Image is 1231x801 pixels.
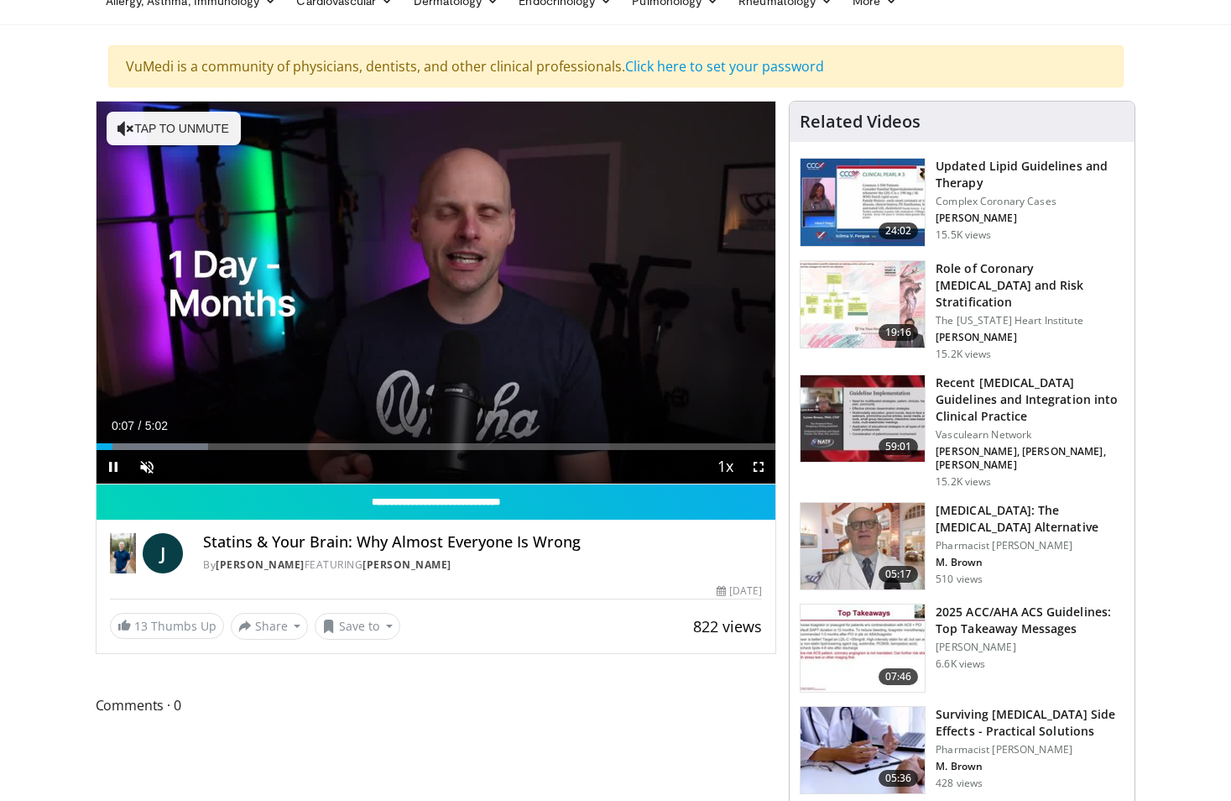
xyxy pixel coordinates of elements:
span: 13 [134,618,148,634]
span: 07:46 [879,668,919,685]
h3: 2025 ACC/AHA ACS Guidelines: Top Takeaway Messages [936,604,1124,637]
img: Dr. Jordan Rennicke [110,533,137,573]
a: [PERSON_NAME] [363,558,451,572]
div: [DATE] [717,584,762,599]
img: ce9609b9-a9bf-4b08-84dd-8eeb8ab29fc6.150x105_q85_crop-smart_upscale.jpg [801,503,925,590]
img: 77f671eb-9394-4acc-bc78-a9f077f94e00.150x105_q85_crop-smart_upscale.jpg [801,159,925,246]
h3: Role of Coronary [MEDICAL_DATA] and Risk Stratification [936,260,1124,311]
span: 19:16 [879,324,919,341]
p: 15.2K views [936,475,991,489]
a: 05:36 Surviving [MEDICAL_DATA] Side Effects - Practical Solutions Pharmacist [PERSON_NAME] M. Bro... [800,706,1124,795]
p: [PERSON_NAME] [936,641,1124,654]
img: 1778299e-4205-438f-a27e-806da4d55abe.150x105_q85_crop-smart_upscale.jpg [801,707,925,794]
p: Complex Coronary Cases [936,195,1124,208]
p: 6.6K views [936,657,985,671]
a: J [143,533,183,573]
button: Share [231,613,309,640]
img: 1efa8c99-7b8a-4ab5-a569-1c219ae7bd2c.150x105_q85_crop-smart_upscale.jpg [801,261,925,348]
a: 05:17 [MEDICAL_DATA]: The [MEDICAL_DATA] Alternative Pharmacist [PERSON_NAME] M. Brown 510 views [800,502,1124,591]
div: Progress Bar [96,443,776,450]
a: [PERSON_NAME] [216,558,305,572]
div: VuMedi is a community of physicians, dentists, and other clinical professionals. [108,45,1124,87]
a: 19:16 Role of Coronary [MEDICAL_DATA] and Risk Stratification The [US_STATE] Heart Institute [PER... [800,260,1124,361]
span: 05:17 [879,566,919,583]
p: M. Brown [936,760,1124,773]
p: [PERSON_NAME] [936,331,1124,344]
a: 07:46 2025 ACC/AHA ACS Guidelines: Top Takeaway Messages [PERSON_NAME] 6.6K views [800,604,1124,693]
button: Unmute [130,450,164,484]
p: [PERSON_NAME] [936,212,1124,225]
a: 59:01 Recent [MEDICAL_DATA] Guidelines and Integration into Clinical Practice Vasculearn Network ... [800,374,1124,489]
h4: Related Videos [800,112,921,132]
button: Playback Rate [708,450,742,484]
p: Pharmacist [PERSON_NAME] [936,539,1124,552]
span: 5:02 [145,419,168,432]
h3: Recent [MEDICAL_DATA] Guidelines and Integration into Clinical Practice [936,374,1124,425]
video-js: Video Player [96,102,776,484]
p: 15.5K views [936,228,991,242]
a: Click here to set your password [625,57,824,76]
button: Tap to unmute [107,112,241,145]
h3: Surviving [MEDICAL_DATA] Side Effects - Practical Solutions [936,706,1124,740]
span: 0:07 [112,419,134,432]
button: Fullscreen [742,450,775,484]
span: 822 views [693,616,762,636]
div: By FEATURING [203,558,762,573]
span: 24:02 [879,222,919,239]
span: 59:01 [879,438,919,455]
h3: [MEDICAL_DATA]: The [MEDICAL_DATA] Alternative [936,502,1124,536]
p: Vasculearn Network [936,428,1124,442]
a: 24:02 Updated Lipid Guidelines and Therapy Complex Coronary Cases [PERSON_NAME] 15.5K views [800,158,1124,247]
span: Comments 0 [96,694,777,716]
button: Save to [315,613,400,640]
span: / [138,419,142,432]
button: Pause [96,450,130,484]
p: 428 views [936,777,983,790]
a: 13 Thumbs Up [110,613,224,639]
img: 87825f19-cf4c-4b91-bba1-ce218758c6bb.150x105_q85_crop-smart_upscale.jpg [801,375,925,463]
p: The [US_STATE] Heart Institute [936,314,1124,327]
p: Pharmacist [PERSON_NAME] [936,743,1124,756]
h3: Updated Lipid Guidelines and Therapy [936,158,1124,191]
img: 369ac253-1227-4c00-b4e1-6e957fd240a8.150x105_q85_crop-smart_upscale.jpg [801,605,925,692]
span: 05:36 [879,770,919,787]
p: 510 views [936,573,983,586]
h4: Statins & Your Brain: Why Almost Everyone Is Wrong [203,533,762,552]
p: 15.2K views [936,348,991,361]
p: [PERSON_NAME], [PERSON_NAME], [PERSON_NAME] [936,445,1124,472]
p: M. Brown [936,556,1124,569]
